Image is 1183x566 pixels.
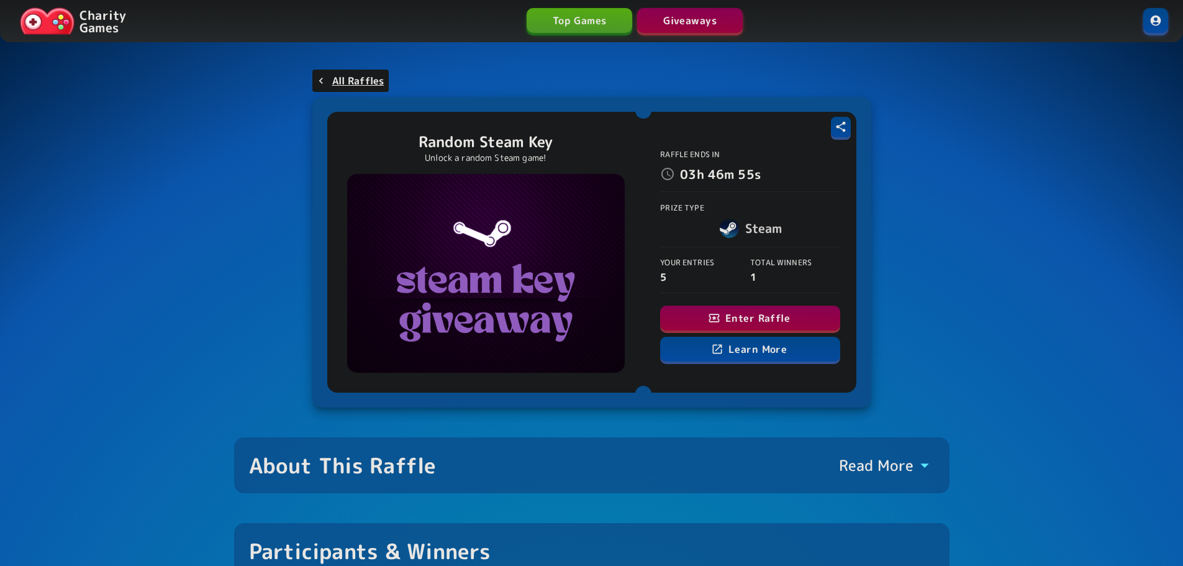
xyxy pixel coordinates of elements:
p: All Raffles [332,73,384,88]
p: 1 [750,270,840,285]
div: Participants & Winners [249,538,491,564]
p: 03h 46m 55s [680,164,761,184]
span: Total Winners [750,257,812,268]
p: Unlock a random Steam game! [419,152,553,164]
p: Charity Games [79,9,126,34]
button: About This RaffleRead More [234,437,950,493]
p: Random Steam Key [419,132,553,152]
a: Learn More [660,337,840,362]
a: Top Games [527,8,632,33]
p: Read More [839,455,913,475]
img: Charity.Games [20,7,75,35]
a: All Raffles [312,70,389,92]
a: Charity Games [15,5,131,37]
a: Giveaways [637,8,743,33]
span: Your Entries [660,257,714,268]
div: About This Raffle [249,452,437,478]
img: Random Steam Key [347,174,625,373]
span: Raffle Ends In [660,149,720,160]
button: Enter Raffle [660,306,840,331]
span: Prize Type [660,203,704,213]
h6: Steam [745,218,782,238]
p: 5 [660,270,750,285]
